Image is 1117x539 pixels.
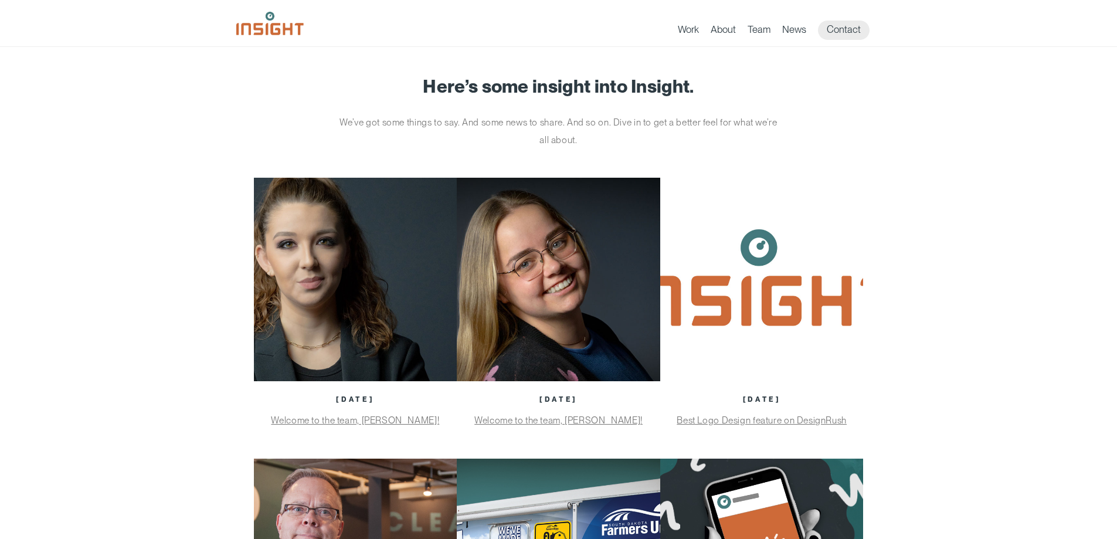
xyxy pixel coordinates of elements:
[271,415,439,426] a: Welcome to the team, [PERSON_NAME]!
[269,393,443,406] p: [DATE]
[711,23,736,40] a: About
[678,23,699,40] a: Work
[782,23,806,40] a: News
[339,114,779,148] p: We’ve got some things to say. And some news to share. And so on. Dive in to get a better feel for...
[677,415,847,426] a: Best Logo Design feature on DesignRush
[474,415,643,426] a: Welcome to the team, [PERSON_NAME]!
[675,393,849,406] p: [DATE]
[236,12,304,35] img: Insight Marketing Design
[748,23,770,40] a: Team
[471,393,646,406] p: [DATE]
[254,76,864,96] h1: Here’s some insight into Insight.
[818,21,870,40] a: Contact
[678,21,881,40] nav: primary navigation menu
